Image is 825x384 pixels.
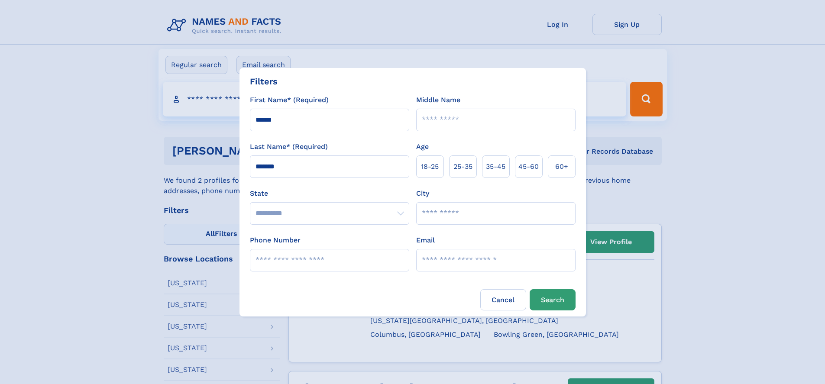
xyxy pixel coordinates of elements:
[555,161,568,172] span: 60+
[421,161,439,172] span: 18‑25
[416,142,429,152] label: Age
[530,289,576,310] button: Search
[416,235,435,245] label: Email
[416,95,460,105] label: Middle Name
[453,161,472,172] span: 25‑35
[250,95,329,105] label: First Name* (Required)
[480,289,526,310] label: Cancel
[518,161,539,172] span: 45‑60
[250,235,301,245] label: Phone Number
[250,75,278,88] div: Filters
[416,188,429,199] label: City
[486,161,505,172] span: 35‑45
[250,142,328,152] label: Last Name* (Required)
[250,188,409,199] label: State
